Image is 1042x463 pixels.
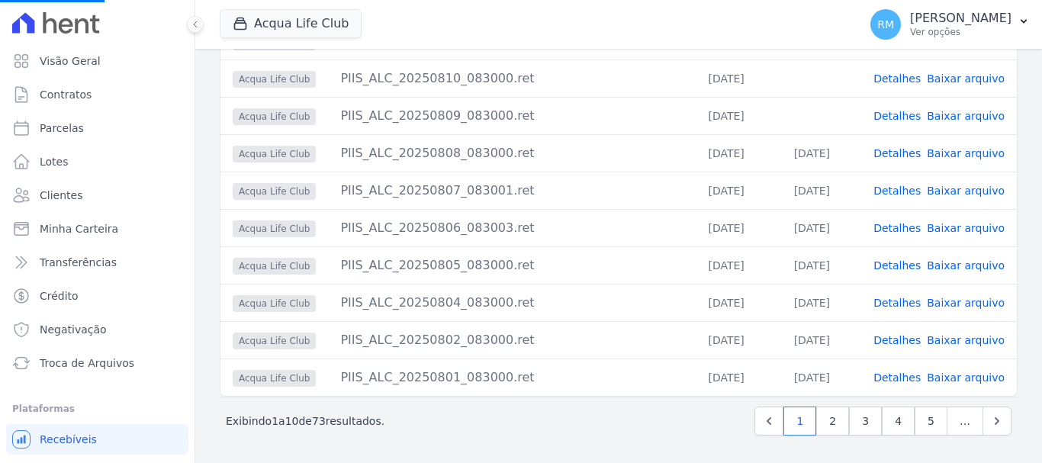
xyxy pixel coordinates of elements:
span: Lotes [40,154,69,169]
div: PIIS_ALC_20250801_083000.ret [340,368,683,387]
div: PIIS_ALC_20250808_083000.ret [340,144,683,162]
a: Lotes [6,146,188,177]
div: Plataformas [12,400,182,418]
td: [DATE] [696,359,781,396]
span: Acqua Life Club [233,220,316,237]
span: Transferências [40,255,117,270]
a: Detalhes [873,334,921,346]
td: [DATE] [696,97,781,134]
a: 1 [783,407,816,436]
a: Detalhes [873,371,921,384]
span: Acqua Life Club [233,258,316,275]
span: Acqua Life Club [233,333,316,349]
a: Baixar arquivo [927,185,1005,197]
a: Detalhes [873,222,921,234]
a: Baixar arquivo [927,371,1005,384]
div: PIIS_ALC_20250809_083000.ret [340,107,683,125]
a: Baixar arquivo [927,222,1005,234]
span: Acqua Life Club [233,108,316,125]
span: Parcelas [40,121,84,136]
a: Negativação [6,314,188,345]
a: Baixar arquivo [927,147,1005,159]
a: 3 [849,407,882,436]
a: Previous [754,407,783,436]
a: Next [983,407,1011,436]
a: Recebíveis [6,424,188,455]
td: [DATE] [696,321,781,359]
span: Contratos [40,87,92,102]
a: Detalhes [873,185,921,197]
a: Minha Carteira [6,214,188,244]
a: Baixar arquivo [927,72,1005,85]
a: Parcelas [6,113,188,143]
span: Acqua Life Club [233,146,316,162]
span: Minha Carteira [40,221,118,236]
span: Acqua Life Club [233,183,316,200]
td: [DATE] [696,284,781,321]
a: Troca de Arquivos [6,348,188,378]
div: PIIS_ALC_20250807_083001.ret [340,182,683,200]
span: Crédito [40,288,79,304]
a: Detalhes [873,147,921,159]
span: … [947,407,983,436]
a: Detalhes [873,110,921,122]
p: [PERSON_NAME] [910,11,1011,26]
a: 2 [816,407,849,436]
span: 73 [312,415,326,427]
a: Transferências [6,247,188,278]
a: Baixar arquivo [927,110,1005,122]
span: 10 [285,415,299,427]
a: Baixar arquivo [927,334,1005,346]
td: [DATE] [782,359,861,396]
a: Detalhes [873,72,921,85]
a: Visão Geral [6,46,188,76]
a: Contratos [6,79,188,110]
span: 1 [272,415,278,427]
a: 5 [915,407,947,436]
span: Troca de Arquivos [40,355,134,371]
div: PIIS_ALC_20250802_083000.ret [340,331,683,349]
a: Clientes [6,180,188,211]
td: [DATE] [782,172,861,209]
td: [DATE] [696,134,781,172]
div: PIIS_ALC_20250810_083000.ret [340,69,683,88]
td: [DATE] [782,284,861,321]
td: [DATE] [782,209,861,246]
span: Clientes [40,188,82,203]
span: Negativação [40,322,107,337]
div: PIIS_ALC_20250805_083000.ret [340,256,683,275]
span: Visão Geral [40,53,101,69]
span: Recebíveis [40,432,97,447]
td: [DATE] [782,134,861,172]
td: [DATE] [782,321,861,359]
p: Ver opções [910,26,1011,38]
td: [DATE] [782,246,861,284]
td: [DATE] [696,59,781,97]
p: Exibindo a de resultados. [226,413,384,429]
button: RM [PERSON_NAME] Ver opções [858,3,1042,46]
a: Detalhes [873,259,921,272]
td: [DATE] [696,209,781,246]
div: PIIS_ALC_20250806_083003.ret [340,219,683,237]
span: Acqua Life Club [233,71,316,88]
a: Crédito [6,281,188,311]
div: PIIS_ALC_20250804_083000.ret [340,294,683,312]
a: Baixar arquivo [927,297,1005,309]
button: Acqua Life Club [220,9,362,38]
span: Acqua Life Club [233,370,316,387]
span: RM [877,19,894,30]
a: Detalhes [873,297,921,309]
a: Baixar arquivo [927,259,1005,272]
td: [DATE] [696,172,781,209]
span: Acqua Life Club [233,295,316,312]
td: [DATE] [696,246,781,284]
a: 4 [882,407,915,436]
